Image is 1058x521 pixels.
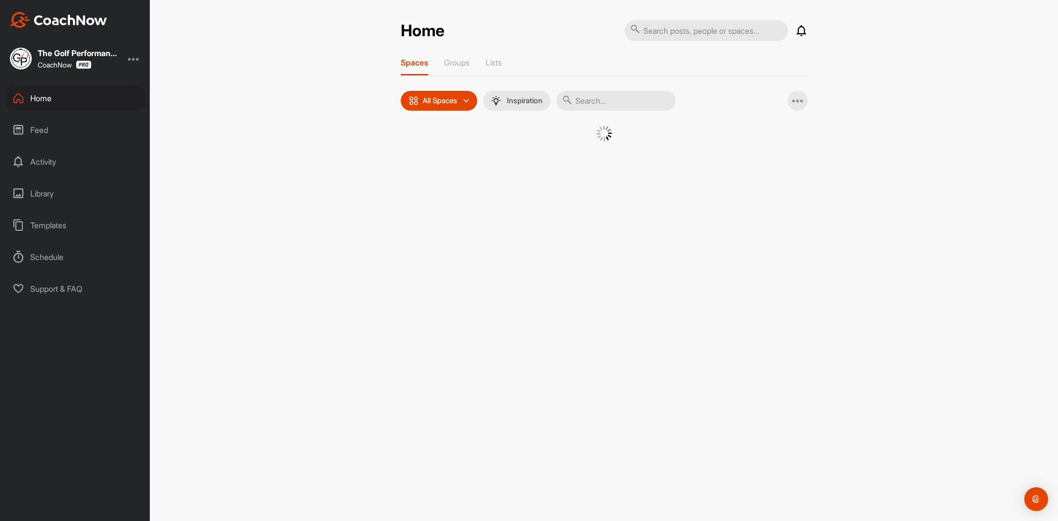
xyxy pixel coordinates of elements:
[38,49,117,57] div: The Golf Performance Project
[5,213,145,238] div: Templates
[1024,487,1048,511] div: Open Intercom Messenger
[401,21,444,41] h2: Home
[5,149,145,174] div: Activity
[5,181,145,206] div: Library
[5,86,145,111] div: Home
[409,96,419,106] img: icon
[486,58,502,67] p: Lists
[596,126,612,141] img: G6gVgL6ErOh57ABN0eRmCEwV0I4iEi4d8EwaPGI0tHgoAbU4EAHFLEQAh+QQFCgALACwIAA4AGAASAAAEbHDJSesaOCdk+8xg...
[10,12,107,28] img: CoachNow
[5,276,145,301] div: Support & FAQ
[491,96,501,106] img: menuIcon
[507,97,543,105] p: Inspiration
[444,58,470,67] p: Groups
[423,97,457,105] p: All Spaces
[10,48,32,69] img: square_963f86a57569fd3ffedad7830a500edd.jpg
[76,61,91,69] img: CoachNow Pro
[557,91,676,111] input: Search...
[5,245,145,269] div: Schedule
[5,118,145,142] div: Feed
[401,58,428,67] p: Spaces
[38,61,91,69] div: CoachNow
[624,20,788,41] input: Search posts, people or spaces...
